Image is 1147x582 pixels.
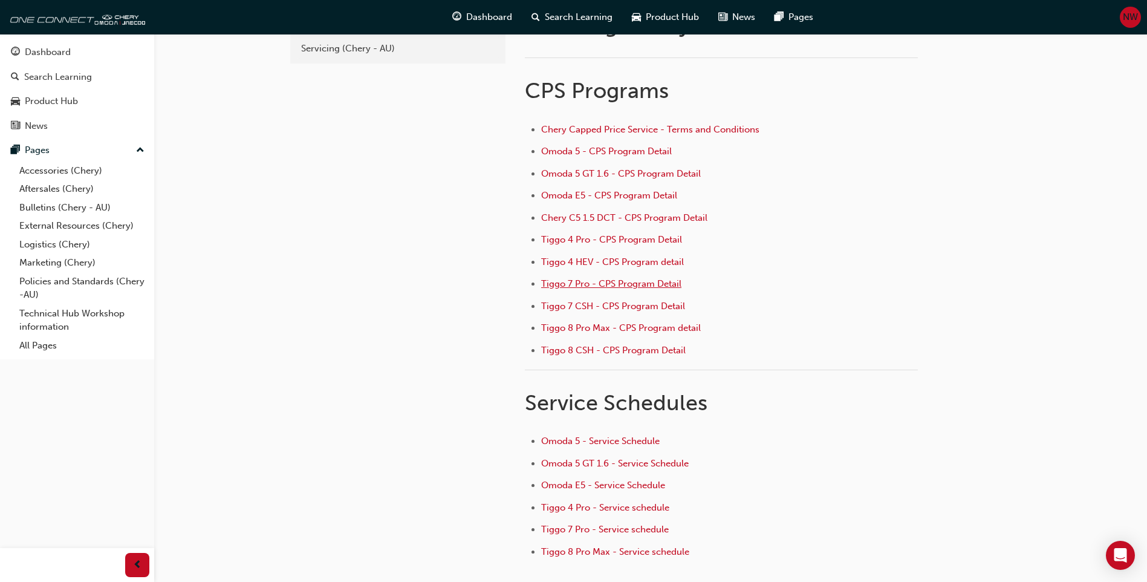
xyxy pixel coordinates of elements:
button: Pages [5,139,149,162]
a: Search Learning [5,66,149,88]
div: Product Hub [25,94,78,108]
a: Tiggo 4 Pro - Service schedule [541,502,669,513]
a: Tiggo 7 Pro - Service schedule [541,524,669,535]
span: News [732,10,755,24]
div: Search Learning [24,70,92,84]
a: Bulletins (Chery - AU) [15,198,149,217]
a: External Resources (Chery) [15,217,149,235]
span: car-icon [11,96,20,107]
span: guage-icon [11,47,20,58]
span: NW [1123,10,1138,24]
span: Service Schedules [525,390,707,416]
a: Tiggo 4 Pro - CPS Program Detail [541,234,682,245]
a: Omoda 5 GT 1.6 - CPS Program Detail [541,168,701,179]
a: news-iconNews [709,5,765,30]
span: Product Hub [646,10,699,24]
div: Pages [25,143,50,157]
a: Chery C5 1.5 DCT - CPS Program Detail [541,212,707,223]
a: Tiggo 4 HEV - CPS Program detail [541,257,684,267]
div: Open Intercom Messenger [1106,541,1135,570]
a: News [5,115,149,137]
span: news-icon [11,121,20,132]
a: Product Hub [5,90,149,113]
img: oneconnect [6,5,145,29]
span: CPS Programs [525,77,669,103]
a: Tiggo 7 CSH - CPS Program Detail [541,301,685,312]
span: Search Learning [545,10,612,24]
span: news-icon [718,10,727,25]
div: News [25,119,48,133]
a: Chery Capped Price Service - Terms and Conditions [541,124,759,135]
a: Tiggo 7 Pro - CPS Program Detail [541,278,681,289]
button: NW [1120,7,1141,28]
span: car-icon [632,10,641,25]
span: search-icon [531,10,540,25]
a: guage-iconDashboard [443,5,522,30]
a: Logistics (Chery) [15,235,149,254]
a: Omoda 5 - CPS Program Detail [541,146,672,157]
a: Omoda 5 GT 1.6 - Service Schedule [541,458,689,469]
a: Tiggo 8 CSH - CPS Program Detail [541,345,686,356]
a: search-iconSearch Learning [522,5,622,30]
a: Accessories (Chery) [15,162,149,180]
a: All Pages [15,336,149,355]
a: Tiggo 8 Pro Max - CPS Program detail [541,322,701,333]
a: Policies and Standards (Chery -AU) [15,272,149,304]
span: prev-icon [133,558,142,573]
span: pages-icon [775,10,784,25]
a: Omoda E5 - CPS Program Detail [541,190,677,201]
div: Servicing (Chery - AU) [301,42,495,56]
span: guage-icon [452,10,461,25]
span: Pages [788,10,813,24]
a: Technical Hub Workshop information [15,304,149,336]
a: Marketing (Chery) [15,253,149,272]
span: up-icon [136,143,145,159]
button: DashboardSearch LearningProduct HubNews [5,39,149,139]
div: Dashboard [25,45,71,59]
a: Tiggo 8 Pro Max - Service schedule [541,546,689,557]
a: Omoda 5 - Service Schedule [541,436,660,446]
a: pages-iconPages [765,5,823,30]
a: Servicing (Chery - AU) [295,38,501,59]
span: pages-icon [11,145,20,156]
a: car-iconProduct Hub [622,5,709,30]
a: Aftersales (Chery) [15,180,149,198]
a: Dashboard [5,41,149,64]
span: search-icon [11,72,19,83]
a: Omoda E5 - Service Schedule [541,480,665,491]
span: Dashboard [466,10,512,24]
